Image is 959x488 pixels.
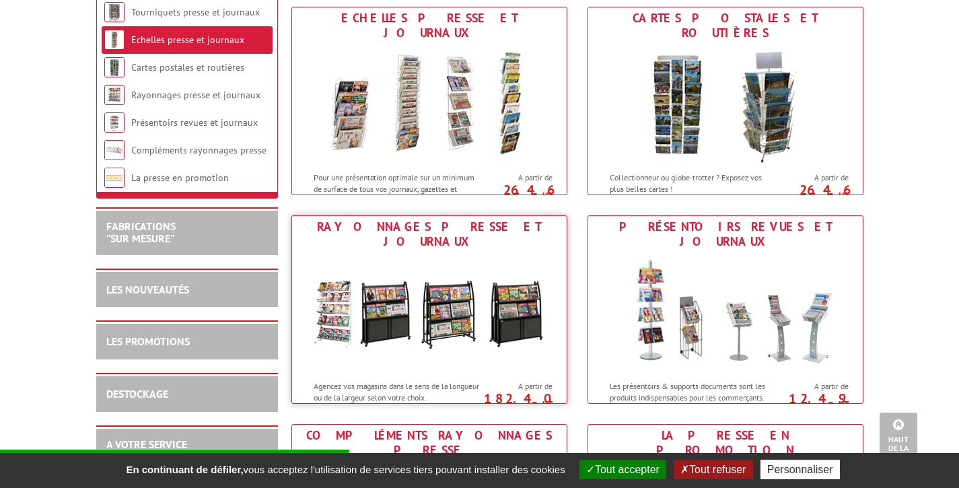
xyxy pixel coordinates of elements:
[131,144,267,156] a: Compléments rayonnages presse
[295,428,563,458] div: Compléments rayonnages presse
[760,460,840,479] button: Personnaliser (fenêtre modale)
[295,11,563,40] div: Echelles presse et journaux
[104,30,125,50] img: Echelles presse et journaux
[592,11,859,40] div: Cartes postales et routières
[592,219,859,249] div: Présentoirs revues et journaux
[291,7,567,195] a: Echelles presse et journaux Echelles presse et journaux Pour une présentation optimale sur un min...
[601,252,850,374] img: Présentoirs revues et journaux
[773,186,849,202] p: 26.46 €
[295,219,563,249] div: Rayonnages presse et journaux
[104,140,125,160] img: Compléments rayonnages presse
[106,335,190,348] a: LES PROMOTIONS
[542,398,553,410] sup: HT
[131,172,229,184] a: La presse en promotion
[131,89,260,101] a: Rayonnages presse et journaux
[106,219,176,245] a: FABRICATIONS"Sur Mesure"
[131,6,260,18] a: Tourniquets presse et journaux
[314,172,481,206] p: Pour une présentation optimale sur un minimum de surface de tous vos journaux, gazettes et hebdos !
[588,215,863,404] a: Présentoirs revues et journaux Présentoirs revues et journaux Les présentoirs & supports document...
[104,57,125,77] img: Cartes postales et routières
[119,464,571,475] span: vous acceptez l'utilisation de services tiers pouvant installer des cookies
[131,116,258,129] a: Présentoirs revues et journaux
[106,439,268,451] h2: A votre service
[477,186,553,202] p: 26.46 €
[104,2,125,22] img: Tourniquets presse et journaux
[484,381,553,392] span: A partir de
[104,168,125,188] img: La presse en promotion
[773,394,849,411] p: 12.49 €
[839,398,849,410] sup: HT
[588,7,863,195] a: Cartes postales et routières Cartes postales et routières Collectionneur ou globe-trotter ? Expos...
[674,460,752,479] button: Tout refuser
[291,215,567,404] a: Rayonnages presse et journaux Rayonnages presse et journaux Agencez vos magasins dans le sens de ...
[305,44,554,165] img: Echelles presse et journaux
[542,190,553,201] sup: HT
[104,85,125,105] img: Rayonnages presse et journaux
[610,380,777,403] p: Les présentoirs & supports documents sont les produits indispensables pour les commerçants.
[601,44,850,165] img: Cartes postales et routières
[477,394,553,411] p: 182.40 €
[780,172,849,183] span: A partir de
[780,381,849,392] span: A partir de
[610,172,777,195] p: Collectionneur ou globe-trotter ? Exposez vos plus belles cartes !
[126,464,243,475] strong: En continuant de défiler,
[106,387,168,400] a: DESTOCKAGE
[579,460,666,479] button: Tout accepter
[880,413,917,468] a: Haut de la page
[131,34,244,46] a: Echelles presse et journaux
[104,112,125,133] img: Présentoirs revues et journaux
[484,172,553,183] span: A partir de
[314,380,481,403] p: Agencez vos magasins dans le sens de la longueur ou de la largeur selon votre choix.
[839,190,849,201] sup: HT
[592,428,859,458] div: La presse en promotion
[131,61,244,73] a: Cartes postales et routières
[305,252,554,374] img: Rayonnages presse et journaux
[106,283,189,296] a: LES NOUVEAUTÉS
